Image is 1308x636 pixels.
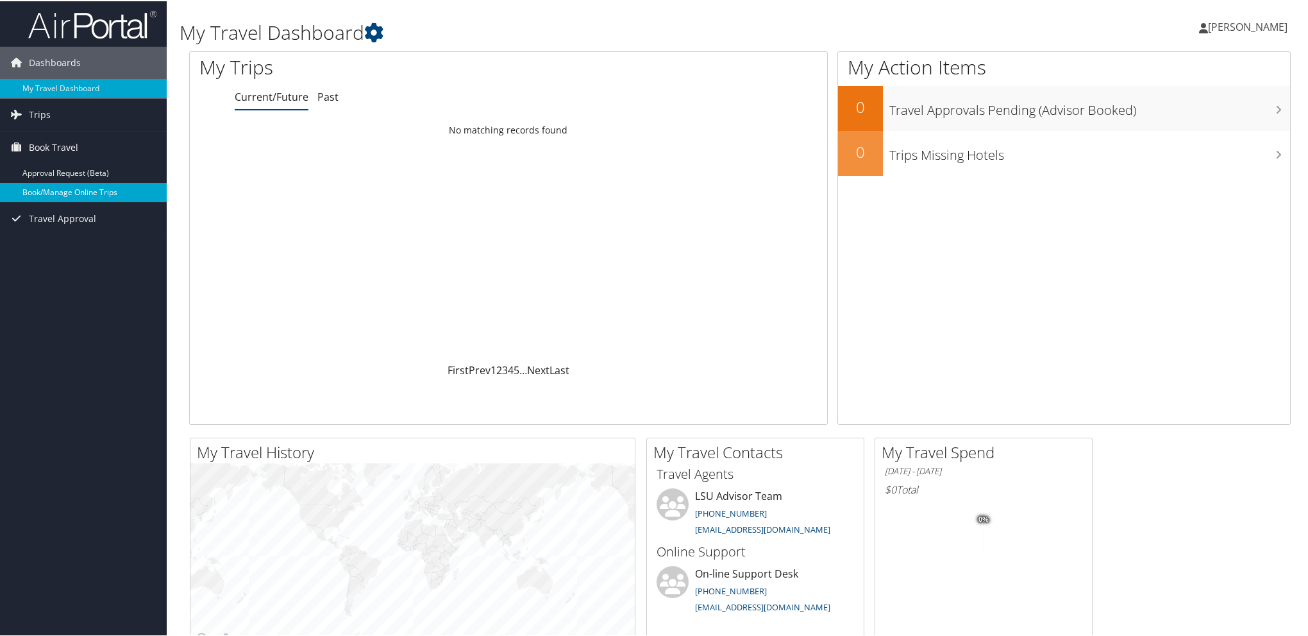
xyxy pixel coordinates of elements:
a: Current/Future [235,89,308,103]
h2: My Travel Spend [882,440,1092,462]
a: Last [549,362,569,376]
tspan: 0% [978,515,989,522]
a: [EMAIL_ADDRESS][DOMAIN_NAME] [695,600,830,612]
a: [PHONE_NUMBER] [695,584,767,596]
h2: My Travel History [197,440,635,462]
a: First [448,362,469,376]
a: 4 [508,362,514,376]
h3: Online Support [657,542,854,560]
td: No matching records found [190,117,827,141]
span: [PERSON_NAME] [1208,19,1287,33]
h3: Trips Missing Hotels [889,139,1290,163]
h6: Total [885,481,1082,495]
a: 0Trips Missing Hotels [838,130,1290,175]
span: $0 [885,481,896,495]
h1: My Travel Dashboard [180,18,927,45]
span: Travel Approval [29,202,96,234]
h1: My Trips [199,53,552,80]
li: On-line Support Desk [650,565,860,617]
h3: Travel Agents [657,464,854,482]
span: Book Travel [29,130,78,162]
a: Prev [469,362,491,376]
h2: 0 [838,140,883,162]
li: LSU Advisor Team [650,487,860,540]
a: 0Travel Approvals Pending (Advisor Booked) [838,85,1290,130]
h6: [DATE] - [DATE] [885,464,1082,476]
a: 5 [514,362,519,376]
span: Dashboards [29,46,81,78]
img: airportal-logo.png [28,8,156,39]
a: 1 [491,362,496,376]
a: Next [527,362,549,376]
a: [EMAIL_ADDRESS][DOMAIN_NAME] [695,522,830,534]
h1: My Action Items [838,53,1290,80]
span: … [519,362,527,376]
a: [PHONE_NUMBER] [695,506,767,518]
a: 2 [496,362,502,376]
span: Trips [29,98,51,130]
a: Past [317,89,339,103]
a: 3 [502,362,508,376]
h3: Travel Approvals Pending (Advisor Booked) [889,94,1290,118]
h2: My Travel Contacts [653,440,864,462]
a: [PERSON_NAME] [1199,6,1300,45]
h2: 0 [838,95,883,117]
